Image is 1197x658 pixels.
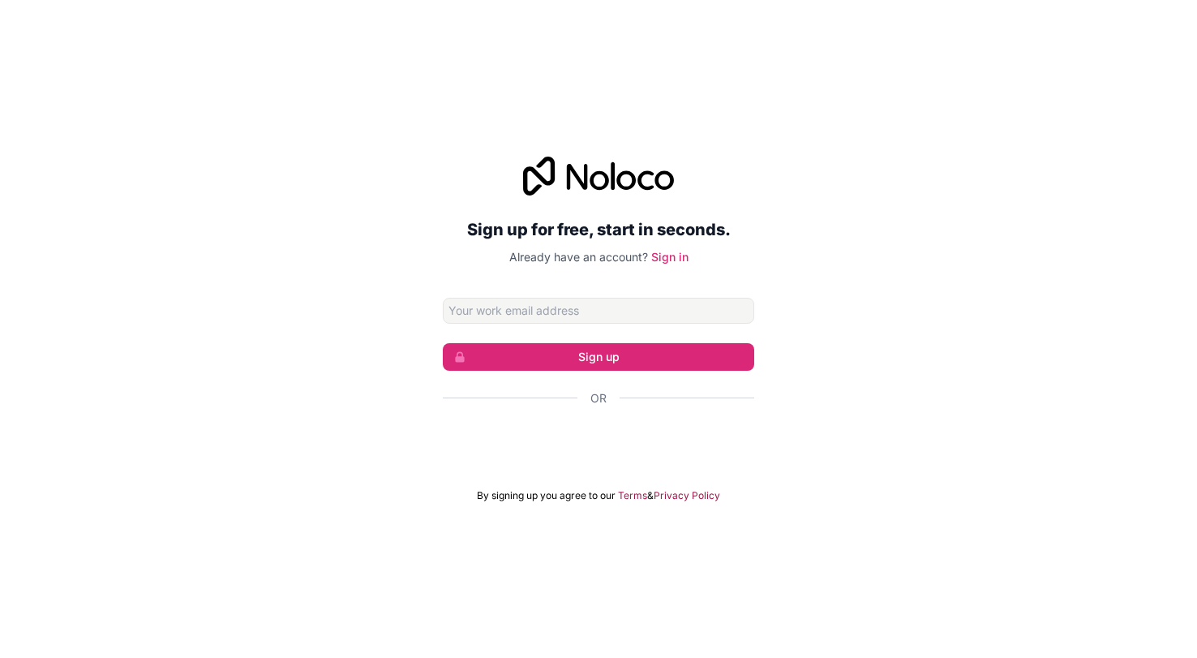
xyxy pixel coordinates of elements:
button: Sign up [443,343,754,371]
h2: Sign up for free, start in seconds. [443,215,754,244]
input: Email address [443,298,754,324]
span: By signing up you agree to our [477,489,616,502]
span: Or [590,390,607,406]
span: Already have an account? [509,250,648,264]
a: Terms [618,489,647,502]
a: Privacy Policy [654,489,720,502]
span: & [647,489,654,502]
a: Sign in [651,250,689,264]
